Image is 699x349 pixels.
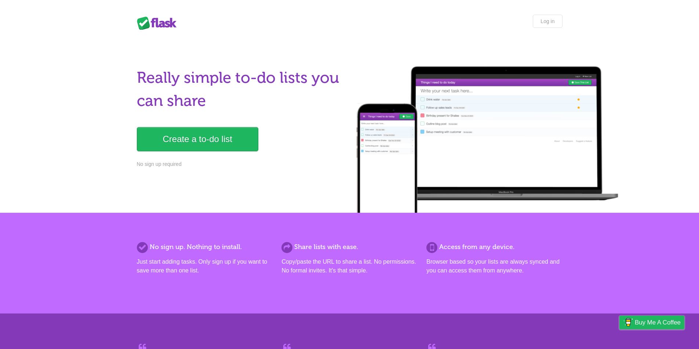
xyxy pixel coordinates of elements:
img: Buy me a coffee [623,316,633,328]
h2: Share lists with ease. [281,242,417,252]
a: Buy me a coffee [619,316,684,329]
h1: Really simple to-do lists you can share [137,66,345,112]
a: Create a to-do list [137,127,258,151]
a: Log in [533,15,562,28]
p: Copy/paste the URL to share a list. No permissions. No formal invites. It's that simple. [281,257,417,275]
p: Browser based so your lists are always synced and you can access them from anywhere. [426,257,562,275]
h2: Access from any device. [426,242,562,252]
h2: No sign up. Nothing to install. [137,242,273,252]
div: Flask Lists [137,16,181,30]
p: No sign up required [137,160,345,168]
span: Buy me a coffee [635,316,681,329]
p: Just start adding tasks. Only sign up if you want to save more than one list. [137,257,273,275]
